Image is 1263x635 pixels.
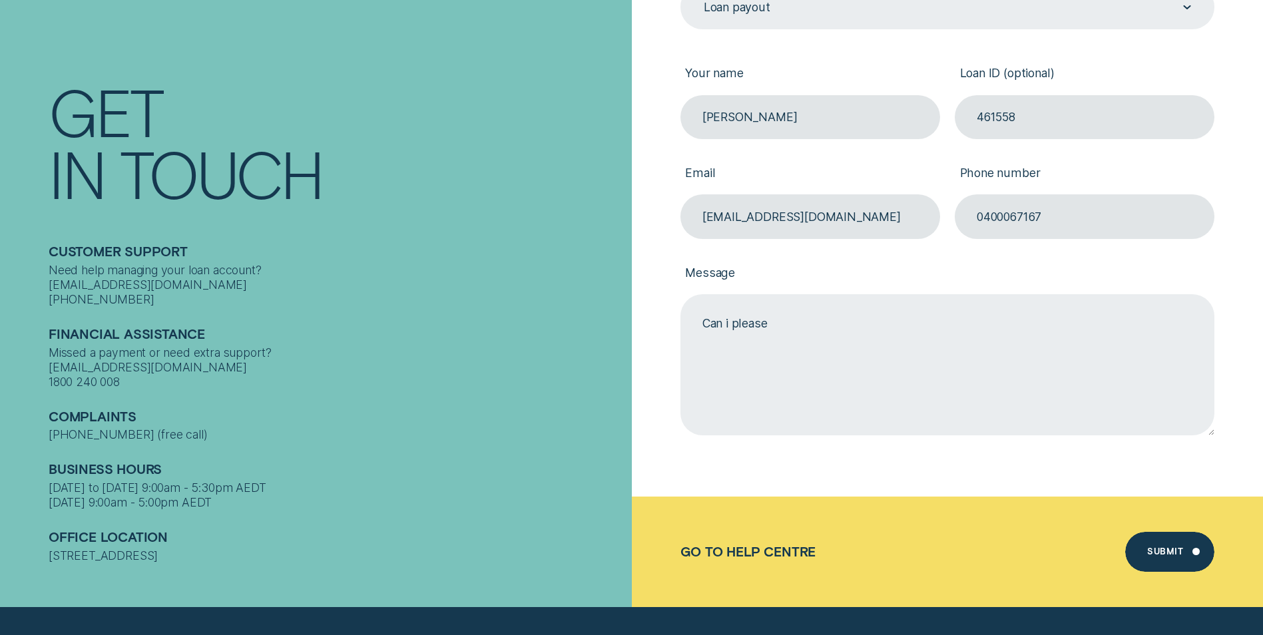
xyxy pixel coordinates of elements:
label: Loan ID (optional) [955,55,1214,95]
h2: Office Location [49,529,624,548]
label: Message [680,254,1214,294]
div: [DATE] to [DATE] 9:00am - 5:30pm AEDT [DATE] 9:00am - 5:00pm AEDT [49,481,624,510]
label: Email [680,154,940,194]
div: [PHONE_NUMBER] (free call) [49,427,624,442]
div: In [49,142,105,204]
label: Your name [680,55,940,95]
h2: Financial assistance [49,326,624,345]
div: Missed a payment or need extra support? [EMAIL_ADDRESS][DOMAIN_NAME] 1800 240 008 [49,345,624,389]
label: Phone number [955,154,1214,194]
div: Get [49,81,162,142]
a: Go to Help Centre [680,544,816,559]
div: [STREET_ADDRESS] [49,548,624,562]
h2: Complaints [49,408,624,427]
textarea: Can i please [680,294,1214,435]
h1: Get In Touch [49,81,624,204]
h2: Business Hours [49,461,624,481]
button: Submit [1125,532,1214,572]
div: Touch [120,142,322,204]
h2: Customer support [49,244,624,263]
div: Need help managing your loan account? [EMAIL_ADDRESS][DOMAIN_NAME] [PHONE_NUMBER] [49,263,624,307]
